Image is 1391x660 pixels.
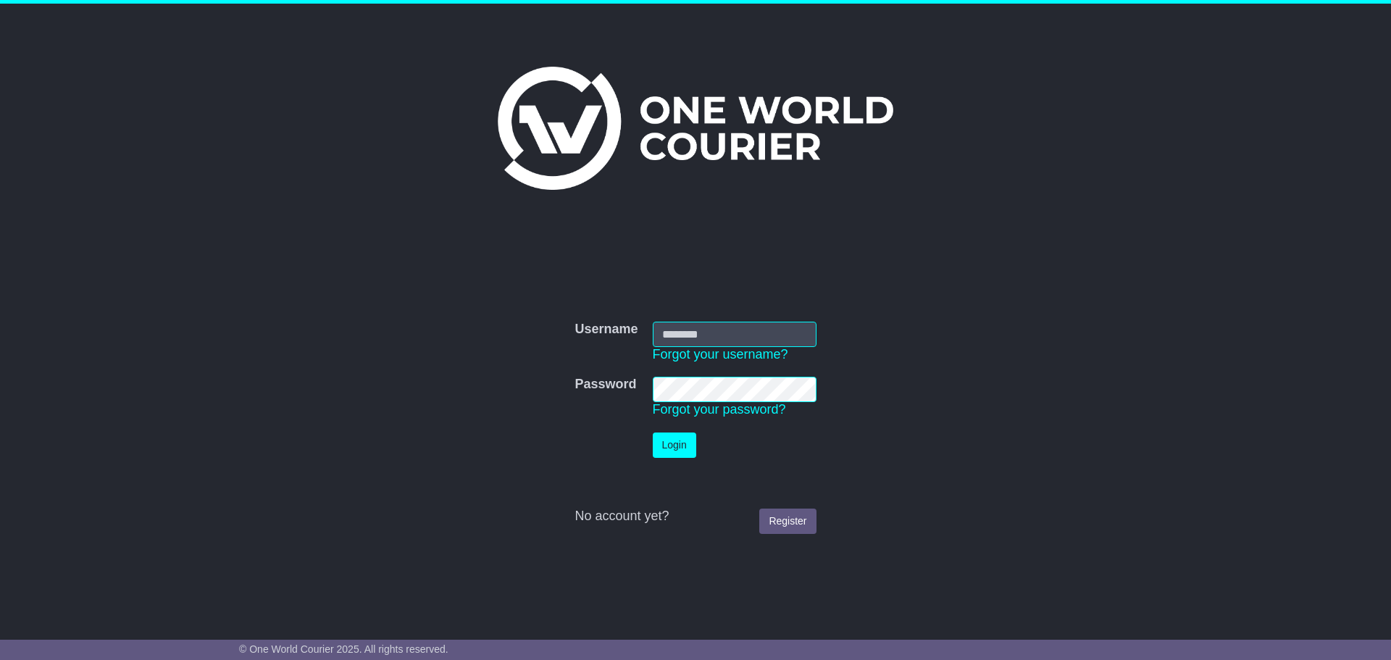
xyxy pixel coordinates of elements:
a: Forgot your password? [653,402,786,417]
span: © One World Courier 2025. All rights reserved. [239,643,448,655]
img: One World [498,67,893,190]
div: No account yet? [575,509,816,525]
label: Password [575,377,636,393]
button: Login [653,433,696,458]
a: Register [759,509,816,534]
label: Username [575,322,638,338]
a: Forgot your username? [653,347,788,362]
